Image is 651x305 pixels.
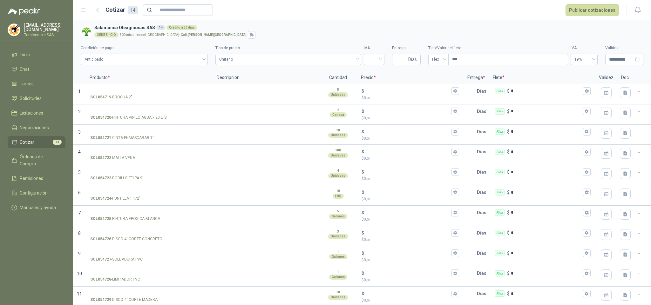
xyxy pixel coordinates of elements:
[20,153,59,167] span: Órdenes de Compra
[90,155,135,161] p: - MALLA VENA
[8,172,65,184] a: Remisiones
[337,269,339,275] p: 1
[511,210,582,215] input: Flex $
[20,139,34,146] span: Cotizar
[477,145,489,158] p: Días
[319,71,357,84] p: Cantidad
[507,128,510,135] p: $
[366,96,370,100] span: ,00
[364,45,384,51] label: IVA
[364,298,370,302] span: 0
[329,254,347,259] div: Galones
[364,237,370,242] span: 0
[90,135,154,141] p: - CINTA ENMASCARAR 1"
[477,186,489,199] p: Días
[428,45,568,51] label: Tipo/Valor del flete
[511,271,582,276] input: Flex $
[362,196,459,202] p: $
[90,94,111,100] strong: SOL054719
[90,297,158,303] p: - DISCO 4" CORTE MADERA
[451,269,459,277] button: $$0,00
[366,238,370,242] span: ,00
[507,189,510,196] p: $
[81,26,92,37] img: Company Logo
[451,189,459,196] button: $$0,00
[90,175,144,181] p: - RODILLO FELPA 9"
[583,249,591,257] button: Flex $
[8,8,40,15] img: Logo peakr
[495,108,505,115] div: Flex
[366,299,370,302] span: ,00
[78,251,81,256] span: 9
[90,251,208,256] input: SOL054727-SOLDADURA PVC
[366,177,370,181] span: ,00
[583,128,591,136] button: Flex $
[366,278,370,282] span: ,00
[495,88,505,94] div: Flex
[336,128,340,133] p: 10
[507,209,510,216] p: $
[511,149,582,154] input: Flex $
[362,216,459,222] p: $
[20,124,49,131] span: Negociaciones
[511,190,582,195] input: Flex $
[495,230,505,236] div: Flex
[507,88,510,95] p: $
[8,187,65,199] a: Configuración
[94,24,641,31] h3: Salamanca Oleaginosas SAS
[507,229,510,236] p: $
[85,55,204,64] span: Anticipado
[53,140,62,145] span: 14
[451,108,459,115] button: $$0,00
[78,190,81,195] span: 6
[432,55,445,64] span: Flex
[20,80,34,87] span: Tareas
[328,234,348,239] div: Unidades
[362,277,459,283] p: $
[495,290,505,297] div: Flex
[8,136,65,148] a: Cotizar14
[90,216,160,222] p: - PINTURA EPOXICA BLANCA
[328,173,348,178] div: Unidades
[90,155,111,161] strong: SOL054722
[595,71,617,84] p: Validez
[330,112,347,117] div: Caneca
[365,109,450,114] input: $$0,00
[365,149,450,154] input: $$0,00
[328,153,348,158] div: Unidades
[365,129,450,134] input: $$0,00
[489,71,595,84] p: Flete
[78,210,81,215] span: 7
[328,295,348,300] div: Unidades
[78,129,81,135] span: 3
[78,231,81,236] span: 8
[362,270,364,277] p: $
[364,116,370,120] span: 0
[90,175,111,181] strong: SOL054723
[90,196,140,202] p: - PUNTILLA 1 1/2"
[8,49,65,61] a: Inicio
[90,196,111,202] strong: SOL054724
[451,229,459,237] button: $$0,00
[583,209,591,216] button: Flex $
[364,96,370,100] span: 0
[365,89,450,93] input: $$0,00
[477,227,489,239] p: Días
[583,108,591,115] button: Flex $
[507,270,510,277] p: $
[511,89,582,93] input: Flex $
[362,209,364,216] p: $
[78,109,81,114] span: 2
[90,210,208,215] input: SOL054725-PINTURA EPOXICA BLANCA
[120,33,247,36] p: 500 mts antes del [GEOGRAPHIC_DATA] -
[94,32,119,37] div: SEDE 5 - CIO
[90,135,111,141] strong: SOL054721
[181,33,247,36] strong: Cali , [PERSON_NAME][GEOGRAPHIC_DATA]
[105,5,138,14] h2: Cotizar
[20,204,56,211] span: Manuales y ayuda
[451,249,459,257] button: $$0,00
[90,297,111,303] strong: SOL054729
[78,149,81,155] span: 4
[366,116,370,120] span: ,00
[477,287,489,300] p: Días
